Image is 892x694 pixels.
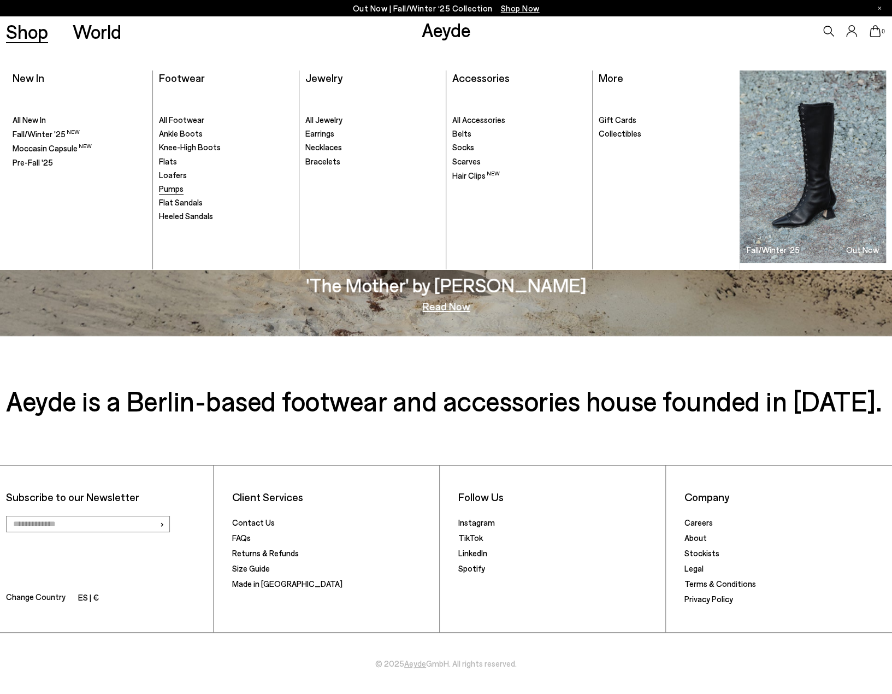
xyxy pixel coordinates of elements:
a: Contact Us [232,517,275,527]
a: All Footwear [159,115,293,126]
span: Navigate to /collections/new-in [501,3,540,13]
li: ES | € [78,591,99,606]
span: Pumps [159,184,184,193]
a: Spotify [458,563,485,573]
a: LinkedIn [458,548,487,558]
li: Client Services [232,490,433,504]
a: Collectibles [599,128,733,139]
span: › [160,516,164,532]
a: 0 [870,25,881,37]
a: All Jewelry [305,115,439,126]
span: All Jewelry [305,115,342,125]
span: Gift Cards [599,115,636,125]
span: Necklaces [305,142,342,152]
a: World [73,22,121,41]
a: New In [13,71,44,84]
a: Knee-High Boots [159,142,293,153]
a: Aeyde [421,18,470,41]
span: All New In [13,115,46,125]
span: Flat Sandals [159,197,203,207]
span: Belts [452,128,471,138]
p: Out Now | Fall/Winter ‘25 Collection [353,2,540,15]
a: Earrings [305,128,439,139]
span: All Footwear [159,115,204,125]
a: Moccasin Capsule [13,143,146,154]
a: Pre-Fall '25 [13,157,146,168]
span: Pre-Fall '25 [13,157,53,167]
a: Hair Clips [452,170,586,181]
span: Socks [452,142,474,152]
a: Instagram [458,517,495,527]
span: Scarves [452,156,481,166]
span: Change Country [6,590,66,606]
a: Legal [684,563,704,573]
span: Fall/Winter '25 [13,129,80,139]
a: Fall/Winter '25 [13,128,146,140]
span: Hair Clips [452,170,500,180]
a: Made in [GEOGRAPHIC_DATA] [232,579,342,589]
span: Earrings [305,128,334,138]
li: Follow Us [458,490,659,504]
a: Loafers [159,170,293,181]
a: FAQs [232,533,251,543]
span: Knee-High Boots [159,142,221,152]
a: Read Now [422,301,470,311]
img: Group_1295_900x.jpg [740,70,885,263]
a: Accessories [452,71,510,84]
span: 0 [881,28,886,34]
span: Ankle Boots [159,128,203,138]
a: Careers [684,517,713,527]
h3: 'The Mother' by [PERSON_NAME] [306,275,586,295]
a: Ankle Boots [159,128,293,139]
span: Loafers [159,170,187,180]
a: Gift Cards [599,115,733,126]
a: Heeled Sandals [159,211,293,222]
a: Size Guide [232,563,270,573]
p: Subscribe to our Newsletter [6,490,207,504]
a: Pumps [159,184,293,195]
a: Returns & Refunds [232,548,299,558]
a: Stockists [684,548,719,558]
span: Collectibles [599,128,641,138]
a: All Accessories [452,115,586,126]
a: Shop [6,22,48,41]
a: Socks [452,142,586,153]
a: Privacy Policy [684,594,733,604]
span: All Accessories [452,115,505,125]
a: Jewelry [305,71,342,84]
a: Aeyde [404,658,426,668]
li: Company [684,490,886,504]
h3: Fall/Winter '25 [747,246,800,254]
a: Footwear [159,71,205,84]
span: Heeled Sandals [159,211,213,221]
h3: Aeyde is a Berlin-based footwear and accessories house founded in [DATE]. [6,386,885,416]
a: Fall/Winter '25 Out Now [740,70,885,263]
a: Belts [452,128,586,139]
a: About [684,533,707,543]
a: Scarves [452,156,586,167]
a: Terms & Conditions [684,579,756,589]
h3: Out Now [846,246,879,254]
a: Bracelets [305,156,439,167]
a: More [599,71,623,84]
a: Necklaces [305,142,439,153]
a: Flat Sandals [159,197,293,208]
a: Flats [159,156,293,167]
span: Flats [159,156,177,166]
span: Bracelets [305,156,340,166]
a: All New In [13,115,146,126]
span: Moccasin Capsule [13,143,92,153]
a: TikTok [458,533,483,543]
